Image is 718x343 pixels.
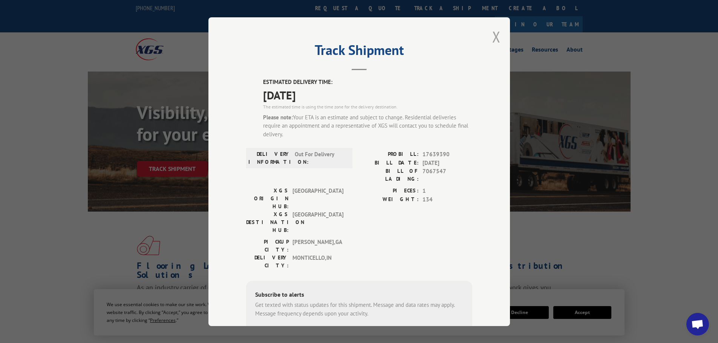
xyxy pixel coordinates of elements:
label: BILL OF LADING: [359,167,419,183]
label: PICKUP CITY: [246,238,289,254]
span: 1 [423,187,472,195]
span: 17639390 [423,150,472,159]
strong: Please note: [263,113,293,120]
label: BILL DATE: [359,159,419,167]
div: Subscribe to alerts [255,290,463,301]
label: DELIVERY INFORMATION: [248,150,291,166]
label: ESTIMATED DELIVERY TIME: [263,78,472,87]
span: [GEOGRAPHIC_DATA] [292,210,343,234]
span: [DATE] [423,159,472,167]
span: [PERSON_NAME] , GA [292,238,343,254]
label: PIECES: [359,187,419,195]
div: Your ETA is an estimate and subject to change. Residential deliveries require an appointment and ... [263,113,472,139]
div: Open chat [686,313,709,335]
span: [GEOGRAPHIC_DATA] [292,187,343,210]
button: Close modal [492,27,501,47]
label: XGS DESTINATION HUB: [246,210,289,234]
h2: Track Shipment [246,45,472,59]
span: 134 [423,195,472,204]
div: The estimated time is using the time zone for the delivery destination. [263,103,472,110]
label: WEIGHT: [359,195,419,204]
span: [DATE] [263,86,472,103]
div: Get texted with status updates for this shipment. Message and data rates may apply. Message frequ... [255,301,463,318]
label: XGS ORIGIN HUB: [246,187,289,210]
label: DELIVERY CITY: [246,254,289,270]
label: PROBILL: [359,150,419,159]
span: 7067547 [423,167,472,183]
span: Out For Delivery [295,150,346,166]
span: MONTICELLO , IN [292,254,343,270]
